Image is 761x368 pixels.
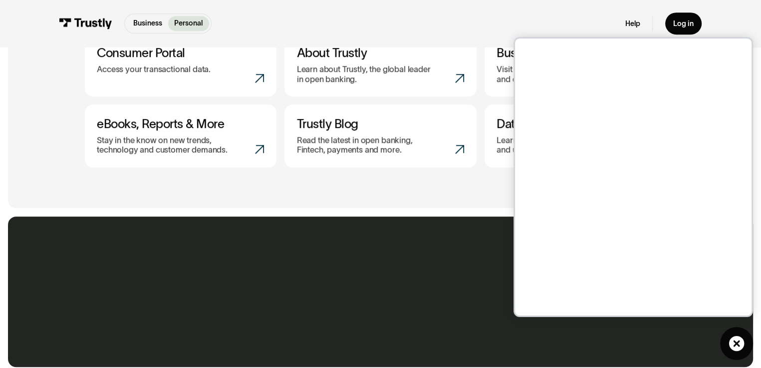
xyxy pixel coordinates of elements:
[85,33,277,96] a: Consumer PortalAccess your transactional data.
[284,33,477,96] a: About TrustlyLearn about Trustly, the global leader in open banking.
[59,18,112,29] img: Trustly Logo
[497,45,664,60] h3: Business Help Center
[497,64,631,84] p: Visit our Help Center for merchants and developers.
[497,135,631,155] p: Learn how Trustly protects, collects and uses data.
[284,104,477,167] a: Trustly BlogRead the latest in open banking, Fintech, payments and more.
[97,64,211,74] p: Access your transactional data.
[625,19,640,28] a: Help
[97,45,264,60] h3: Consumer Portal
[497,116,664,131] h3: Data & Privacy
[297,45,465,60] h3: About Trustly
[97,135,232,155] p: Stay in the know on new trends, technology and customer demands.
[168,16,209,31] a: Personal
[97,116,264,131] h3: eBooks, Reports & More
[127,16,168,31] a: Business
[485,33,677,96] a: Business Help CenterVisit our Help Center for merchants and developers.
[665,12,702,34] a: Log in
[174,18,203,28] p: Personal
[297,116,465,131] h3: Trustly Blog
[485,104,677,167] a: Data & PrivacyLearn how Trustly protects, collects and uses data.
[673,19,694,28] div: Log in
[85,104,277,167] a: eBooks, Reports & MoreStay in the know on new trends, technology and customer demands.
[297,135,432,155] p: Read the latest in open banking, Fintech, payments and more.
[297,64,432,84] p: Learn about Trustly, the global leader in open banking.
[133,18,162,28] p: Business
